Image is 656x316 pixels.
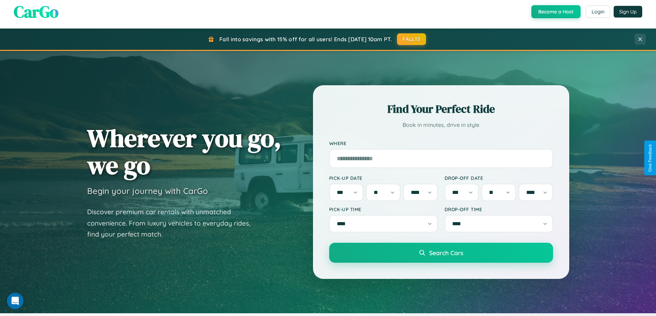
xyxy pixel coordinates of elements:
label: Pick-up Time [329,206,438,212]
button: FALL15 [397,33,426,45]
button: Login [586,6,610,18]
p: Discover premium car rentals with unmatched convenience. From luxury vehicles to everyday rides, ... [87,206,259,240]
iframe: Intercom live chat [7,293,23,309]
span: CarGo [14,0,59,23]
h1: Wherever you go, we go [87,124,281,179]
span: Fall into savings with 15% off for all users! Ends [DATE] 10am PT. [219,36,392,43]
span: Search Cars [429,249,463,257]
label: Pick-up Date [329,175,438,181]
label: Where [329,140,553,146]
h2: Find Your Perfect Ride [329,101,553,117]
p: Book in minutes, drive in style [329,120,553,130]
div: Give Feedback [648,144,653,172]
label: Drop-off Date [445,175,553,181]
h3: Begin your journey with CarGo [87,186,208,196]
label: Drop-off Time [445,206,553,212]
button: Search Cars [329,243,553,263]
button: Sign Up [614,6,642,18]
button: Become a Host [531,5,581,18]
